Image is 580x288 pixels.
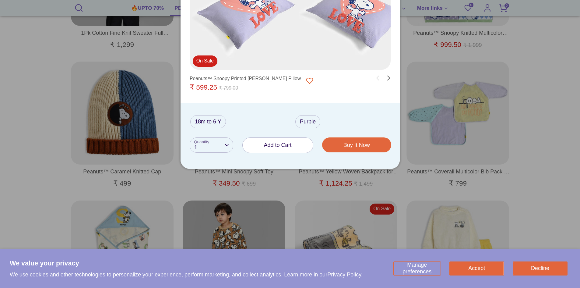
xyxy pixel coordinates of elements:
[264,142,292,148] span: Add to Cart
[190,74,301,83] div: Peanuts™ Snoopy Printed [PERSON_NAME] Pillow
[10,259,363,268] h2: We value your privacy
[10,271,363,278] p: We use cookies and other technologies to personalize your experience, perform marketing, and coll...
[369,71,382,84] button: Previous
[394,262,441,275] button: Manage preferences
[402,262,431,275] span: Manage preferences
[219,85,238,91] span: ₹ 799.00
[322,138,391,152] button: Buy It Now
[190,137,233,153] button: 1
[302,75,317,87] button: Add to Wishlist
[190,84,217,91] span: ₹ 599.25
[450,262,504,275] button: Accept
[384,71,397,84] button: Next
[190,115,226,128] label: 18m to 6 Y
[327,272,363,278] a: Privacy Policy.
[513,262,567,275] button: Decline
[295,115,320,128] label: Purple
[243,138,313,153] button: Add to Cart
